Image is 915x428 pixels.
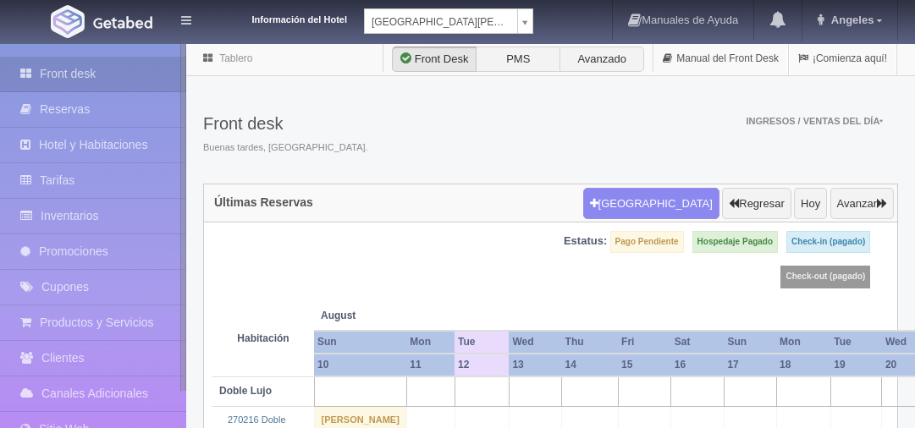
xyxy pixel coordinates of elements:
th: 14 [562,354,619,376]
b: Doble Lujo [219,385,272,397]
h3: Front desk [203,114,368,133]
th: 18 [776,354,830,376]
th: 13 [509,354,561,376]
th: Sun [724,331,776,354]
a: [GEOGRAPHIC_DATA][PERSON_NAME] [364,8,533,34]
label: Hospedaje Pagado [692,231,778,253]
th: Tue [455,331,509,354]
th: Mon [406,331,455,354]
th: 11 [406,354,455,376]
th: 19 [830,354,882,376]
label: Avanzado [559,47,644,72]
span: August [321,309,448,323]
th: Mon [776,331,830,354]
label: Check-out (pagado) [780,266,870,288]
span: Buenas tardes, [GEOGRAPHIC_DATA]. [203,141,368,155]
span: Ingresos / Ventas del día [746,116,883,126]
th: 15 [618,354,671,376]
span: [GEOGRAPHIC_DATA][PERSON_NAME] [372,9,510,35]
th: 12 [455,354,509,376]
th: 10 [314,354,406,376]
label: PMS [476,47,560,72]
th: Wed [509,331,561,354]
img: Getabed [93,16,152,29]
th: Sun [314,331,406,354]
label: Estatus: [564,233,607,250]
h4: Últimas Reservas [214,196,313,209]
th: Tue [830,331,882,354]
th: 17 [724,354,776,376]
span: Angeles [827,14,874,26]
label: Pago Pendiente [610,231,684,253]
button: Avanzar [830,188,894,220]
label: Check-in (pagado) [786,231,870,253]
img: Getabed [51,5,85,38]
button: Regresar [722,188,791,220]
dt: Información del Hotel [212,8,347,27]
a: Manual del Front Desk [653,42,788,75]
th: Sat [671,331,725,354]
th: 16 [671,354,725,376]
label: Front Desk [392,47,477,72]
th: Thu [562,331,619,354]
button: Hoy [794,188,827,220]
a: ¡Comienza aquí! [789,42,896,75]
th: Fri [618,331,671,354]
button: [GEOGRAPHIC_DATA] [583,188,719,220]
strong: Habitación [237,332,289,344]
a: Tablero [219,52,252,64]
